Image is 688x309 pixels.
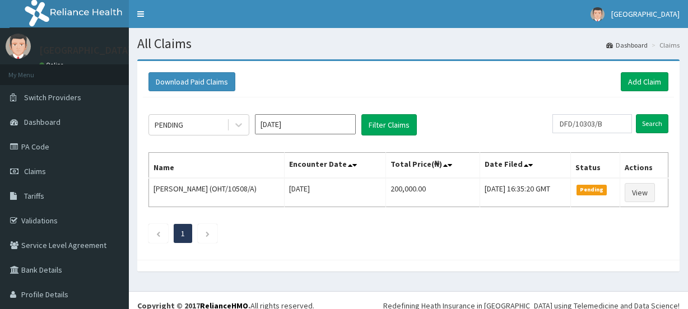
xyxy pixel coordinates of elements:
[181,228,185,238] a: Page 1 is your current page
[24,92,81,102] span: Switch Providers
[361,114,417,135] button: Filter Claims
[621,72,668,91] a: Add Claim
[285,153,386,179] th: Encounter Date
[611,9,680,19] span: [GEOGRAPHIC_DATA]
[606,40,648,50] a: Dashboard
[552,114,632,133] input: Search by HMO ID
[620,153,668,179] th: Actions
[24,191,44,201] span: Tariffs
[636,114,668,133] input: Search
[39,45,132,55] p: [GEOGRAPHIC_DATA]
[591,7,605,21] img: User Image
[480,178,570,207] td: [DATE] 16:35:20 GMT
[649,40,680,50] li: Claims
[577,185,607,195] span: Pending
[205,228,210,238] a: Next page
[625,183,655,202] a: View
[386,153,480,179] th: Total Price(₦)
[155,119,183,130] div: PENDING
[570,153,620,179] th: Status
[24,117,61,127] span: Dashboard
[148,72,235,91] button: Download Paid Claims
[24,166,46,176] span: Claims
[149,153,285,179] th: Name
[480,153,570,179] th: Date Filed
[6,34,31,59] img: User Image
[137,36,680,51] h1: All Claims
[386,178,480,207] td: 200,000.00
[255,114,356,134] input: Select Month and Year
[39,61,66,69] a: Online
[156,228,161,238] a: Previous page
[149,178,285,207] td: [PERSON_NAME] (OHT/10508/A)
[285,178,386,207] td: [DATE]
